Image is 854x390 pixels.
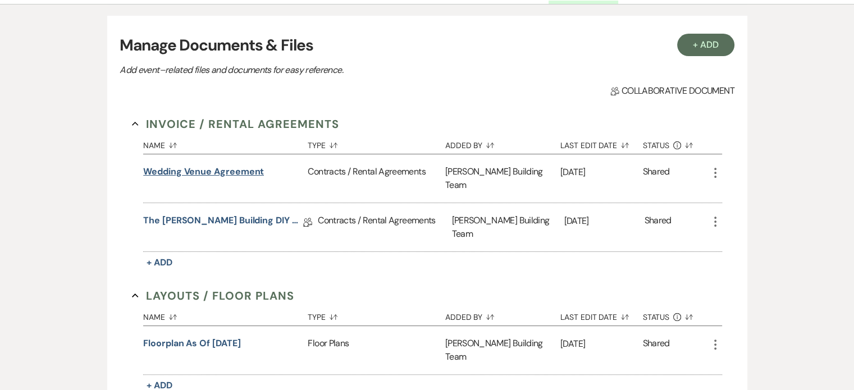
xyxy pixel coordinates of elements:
[120,63,513,77] p: Add event–related files and documents for easy reference.
[132,116,339,132] button: Invoice / Rental Agreements
[643,132,709,154] button: Status
[643,313,670,321] span: Status
[143,255,176,270] button: + Add
[147,256,172,268] span: + Add
[445,304,560,325] button: Added By
[308,132,445,154] button: Type
[643,141,670,149] span: Status
[610,84,734,98] span: Collaborative document
[445,326,560,374] div: [PERSON_NAME] Building Team
[677,34,734,56] button: + Add
[308,304,445,325] button: Type
[120,34,734,57] h3: Manage Documents & Files
[560,165,643,180] p: [DATE]
[143,337,240,350] button: Floorplan as of [DATE]
[143,304,308,325] button: Name
[132,287,294,304] button: Layouts / Floor Plans
[143,214,303,231] a: The [PERSON_NAME] Building DIY & Policy Guidelines
[451,203,564,251] div: [PERSON_NAME] Building Team
[308,154,445,203] div: Contracts / Rental Agreements
[143,132,308,154] button: Name
[318,203,451,251] div: Contracts / Rental Agreements
[643,304,709,325] button: Status
[445,132,560,154] button: Added By
[560,132,643,154] button: Last Edit Date
[560,304,643,325] button: Last Edit Date
[564,214,645,228] p: [DATE]
[308,326,445,374] div: Floor Plans
[143,165,264,178] button: Wedding Venue Agreement
[643,337,670,364] div: Shared
[445,154,560,203] div: [PERSON_NAME] Building Team
[560,337,643,351] p: [DATE]
[644,214,671,241] div: Shared
[643,165,670,192] div: Shared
